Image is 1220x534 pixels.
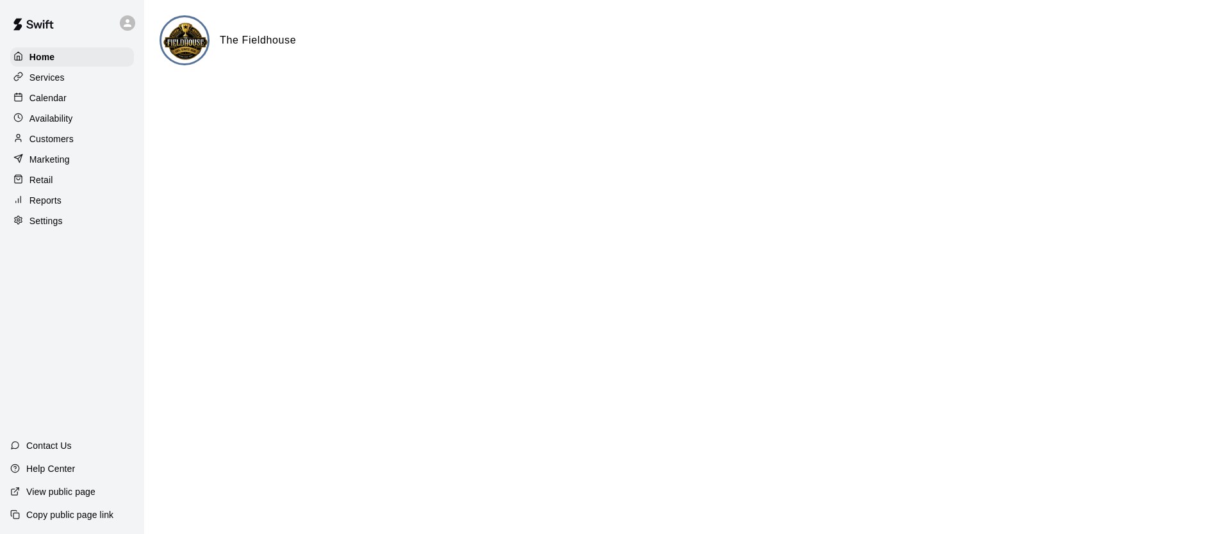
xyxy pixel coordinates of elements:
a: Marketing [10,150,134,169]
a: Calendar [10,88,134,108]
p: Home [29,51,55,63]
a: Availability [10,109,134,128]
p: Marketing [29,153,70,166]
p: View public page [26,485,95,498]
p: Help Center [26,462,75,475]
p: Reports [29,194,62,207]
img: The Fieldhouse logo [161,17,210,65]
p: Settings [29,214,63,227]
p: Copy public page link [26,508,113,521]
a: Reports [10,191,134,210]
p: Availability [29,112,73,125]
p: Calendar [29,92,67,104]
p: Services [29,71,65,84]
p: Customers [29,133,74,145]
a: Services [10,68,134,87]
p: Contact Us [26,439,72,452]
p: Retail [29,174,53,186]
h6: The Fieldhouse [220,32,296,49]
a: Home [10,47,134,67]
a: Settings [10,211,134,231]
a: Retail [10,170,134,190]
a: Customers [10,129,134,149]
